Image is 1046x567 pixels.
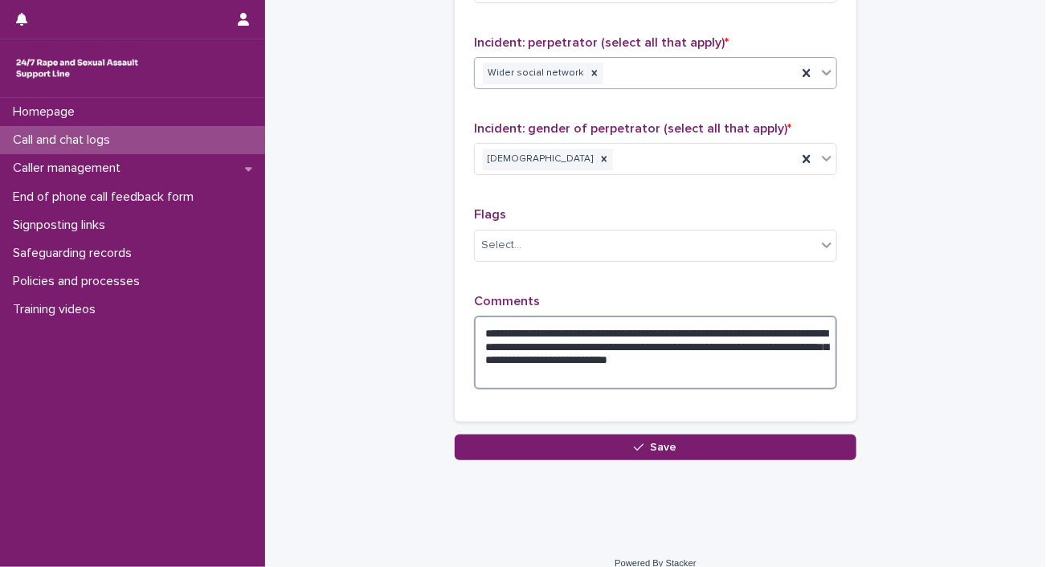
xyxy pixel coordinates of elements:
[474,36,729,49] span: Incident: perpetrator (select all that apply)
[6,133,123,148] p: Call and chat logs
[474,122,791,135] span: Incident: gender of perpetrator (select all that apply)
[6,190,206,205] p: End of phone call feedback form
[6,104,88,120] p: Homepage
[6,246,145,261] p: Safeguarding records
[6,218,118,233] p: Signposting links
[6,302,108,317] p: Training videos
[483,63,586,84] div: Wider social network
[483,149,595,170] div: [DEMOGRAPHIC_DATA]
[651,442,677,453] span: Save
[474,295,540,308] span: Comments
[6,274,153,289] p: Policies and processes
[474,208,506,221] span: Flags
[6,161,133,176] p: Caller management
[13,52,141,84] img: rhQMoQhaT3yELyF149Cw
[455,434,856,460] button: Save
[481,237,521,254] div: Select...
